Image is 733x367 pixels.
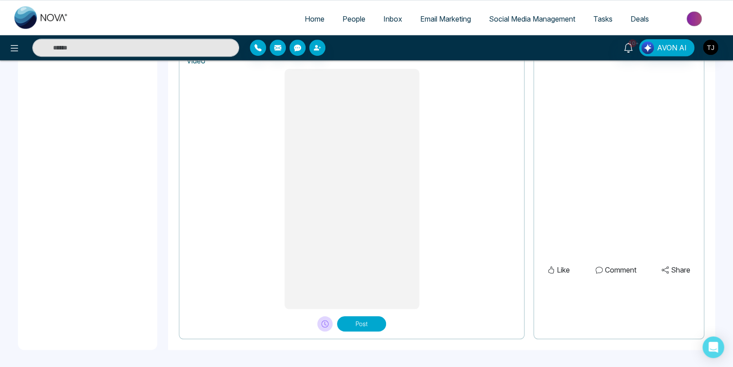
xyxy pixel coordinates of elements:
a: Email Marketing [411,10,480,27]
img: User Avatar [703,40,718,55]
span: Tasks [593,14,613,23]
button: Comment [593,264,639,276]
span: 10+ [628,39,636,47]
button: Like [545,264,573,276]
a: Social Media Management [480,10,584,27]
a: Tasks [584,10,622,27]
div: Open Intercom Messenger [702,336,724,358]
a: Deals [622,10,658,27]
span: Home [305,14,324,23]
button: Post [337,316,386,331]
a: 10+ [617,39,639,55]
button: AVON AI [639,39,694,56]
span: AVON AI [657,42,687,53]
h1: Video [187,57,517,65]
img: Market-place.gif [662,9,728,29]
span: Social Media Management [489,14,575,23]
span: Deals [631,14,649,23]
span: Email Marketing [420,14,471,23]
a: Home [296,10,333,27]
img: Lead Flow [641,41,654,54]
a: Inbox [374,10,411,27]
button: Share [659,264,693,276]
span: People [342,14,365,23]
img: Nova CRM Logo [14,6,68,29]
span: Inbox [383,14,402,23]
a: People [333,10,374,27]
